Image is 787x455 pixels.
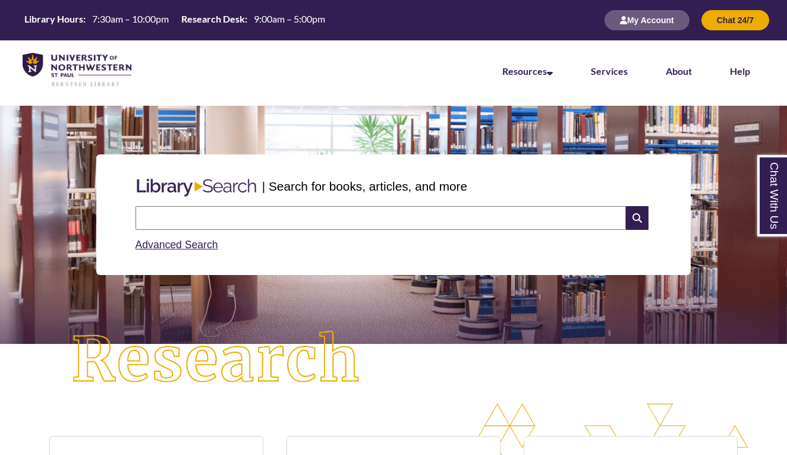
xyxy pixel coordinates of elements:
[20,12,87,26] th: Library Hours:
[177,12,249,26] th: Research Desk:
[701,15,769,25] a: Chat 24/7
[591,65,628,77] a: Services
[605,10,690,30] button: My Account
[626,206,649,230] i: Search
[39,299,393,422] img: Research
[666,65,692,77] a: About
[23,53,131,87] img: UNWSP Library Logo
[131,174,262,201] img: Libary Search
[254,13,325,24] span: 9:00am – 5:00pm
[20,12,330,29] a: Hours Today
[92,13,169,24] span: 7:30am – 10:00pm
[20,12,330,27] table: Hours Today
[136,239,218,251] a: Advanced Search
[262,177,467,195] p: | Search for books, articles, and more
[605,15,690,25] a: My Account
[701,10,769,30] button: Chat 24/7
[730,65,750,77] a: Help
[502,65,553,77] a: Resources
